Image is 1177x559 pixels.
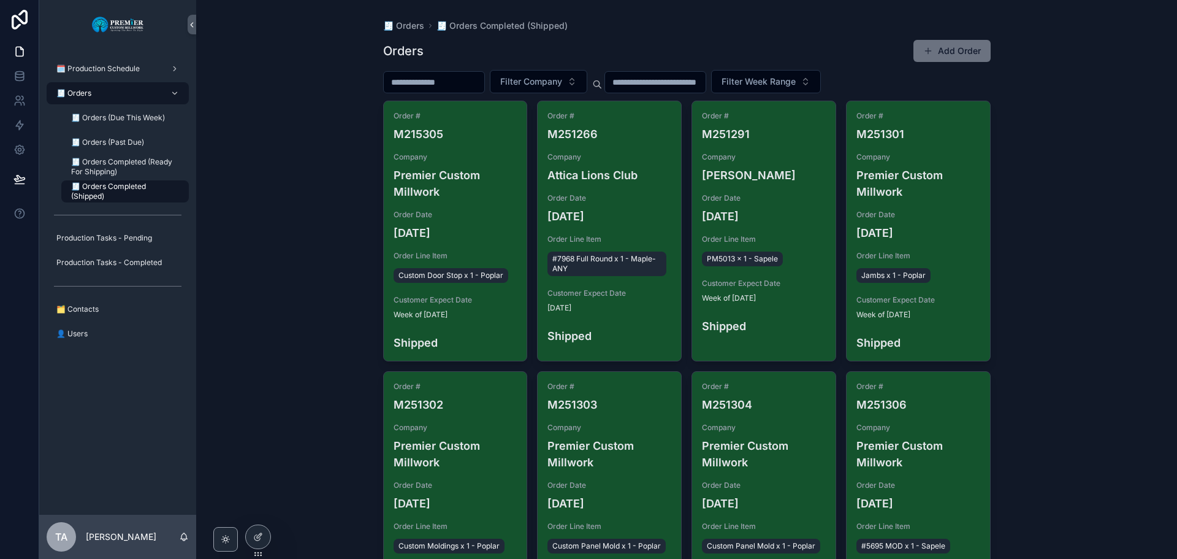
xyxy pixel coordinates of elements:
span: Order # [856,382,980,391]
a: 🧾 Orders [383,20,424,32]
span: Order # [856,111,980,121]
span: Custom Door Stop x 1 - Poplar [398,271,503,280]
span: Company [702,423,826,433]
a: 🧾 Orders Completed (Ready For Shipping) [61,156,189,178]
span: Order Date [702,193,826,203]
span: Week of [DATE] [394,310,517,320]
span: 🧾 Orders Completed (Shipped) [71,182,177,201]
h4: Attica Lions Club [547,167,671,183]
a: Order #M251266CompanyAttica Lions ClubOrder Date[DATE]Order Line Item#7968 Full Round x 1 - Maple... [537,101,682,361]
span: Order Line Item [856,251,980,261]
a: #5695 MOD x 1 - Sapele [856,539,950,553]
a: Order #M251291Company[PERSON_NAME]Order Date[DATE]Order Line ItemPM5013 x 1 - SapeleCustomer Expe... [691,101,836,361]
h4: M251306 [856,396,980,413]
a: Custom Panel Mold x 1 - Poplar [547,539,666,553]
h4: Premier Custom Millwork [702,438,826,471]
a: Custom Door Stop x 1 - Poplar [394,268,508,283]
h4: Shipped [702,318,826,334]
span: [DATE] [547,303,671,313]
h4: M251301 [856,126,980,142]
h4: Premier Custom Millwork [394,167,517,200]
span: Order Line Item [547,522,671,531]
span: Order # [702,111,826,121]
a: Custom Moldings x 1 - Poplar [394,539,505,553]
span: 🧾 Orders Completed (Ready For Shipping) [71,157,177,177]
span: Order Date [394,480,517,490]
span: 👤 Users [56,329,88,339]
span: #5695 MOD x 1 - Sapele [861,541,945,551]
a: PM5013 x 1 - Sapele [702,252,783,266]
h4: Premier Custom Millwork [394,438,517,471]
span: Customer Expect Date [702,279,826,288]
span: Filter Company [500,75,562,88]
span: Week of [DATE] [702,293,826,303]
span: Order Date [856,210,980,220]
h4: M251303 [547,396,671,413]
h4: Premier Custom Millwork [547,438,671,471]
span: Order Date [394,210,517,220]
span: Order Line Item [394,522,517,531]
span: Company [856,152,980,162]
h4: [DATE] [856,495,980,512]
span: Order Line Item [394,251,517,261]
span: Order Line Item [702,234,826,244]
a: Order #M251301CompanyPremier Custom MillworkOrder Date[DATE]Order Line ItemJambs x 1 - PoplarCust... [846,101,991,361]
a: 🧾 Orders [47,82,189,104]
span: 🧾 Orders [56,88,91,98]
a: 🗂️ Contacts [47,298,189,320]
h4: M251304 [702,396,826,413]
h4: Premier Custom Millwork [856,167,980,200]
a: Custom Panel Mold x 1 - Poplar [702,539,820,553]
span: Order Date [547,193,671,203]
span: Custom Moldings x 1 - Poplar [398,541,500,551]
span: 🧾 Orders (Due This Week) [71,113,165,123]
h4: Shipped [394,334,517,351]
span: 🧾 Orders (Past Due) [71,137,144,147]
h4: [DATE] [394,225,517,241]
button: Select Button [711,70,821,93]
h4: Shipped [856,334,980,351]
a: 🧾 Orders (Due This Week) [61,107,189,129]
h4: M251291 [702,126,826,142]
h4: M251266 [547,126,671,142]
span: Company [394,423,517,433]
span: Order Line Item [856,522,980,531]
h4: M251302 [394,396,517,413]
img: App logo [91,15,145,34]
span: Custom Panel Mold x 1 - Poplar [707,541,815,551]
h4: Premier Custom Millwork [856,438,980,471]
a: #7968 Full Round x 1 - Maple- ANY [547,252,666,276]
div: scrollable content [39,49,196,361]
h4: M215305 [394,126,517,142]
h4: [DATE] [702,495,826,512]
span: Filter Week Range [722,75,796,88]
a: 🧾 Orders (Past Due) [61,131,189,153]
a: Jambs x 1 - Poplar [856,268,931,283]
span: Order # [702,382,826,391]
h4: Shipped [547,328,671,344]
span: Customer Expect Date [547,288,671,298]
span: Order Line Item [547,234,671,244]
span: Order Date [856,480,980,490]
a: 🧾 Orders Completed (Shipped) [61,180,189,202]
span: Order # [547,382,671,391]
a: 🗓️ Production Schedule [47,58,189,80]
span: Company [394,152,517,162]
a: Production Tasks - Completed [47,252,189,274]
span: Customer Expect Date [856,295,980,305]
span: Order # [394,382,517,391]
button: Add Order [913,40,991,62]
span: Week of [DATE] [856,310,980,320]
span: Production Tasks - Completed [56,258,162,268]
span: Customer Expect Date [394,295,517,305]
span: PM5013 x 1 - Sapele [707,254,778,264]
span: TA [55,530,67,544]
span: Production Tasks - Pending [56,233,152,243]
span: Custom Panel Mold x 1 - Poplar [552,541,661,551]
h4: [DATE] [394,495,517,512]
a: 👤 Users [47,323,189,345]
span: Company [547,423,671,433]
h4: [DATE] [856,225,980,241]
